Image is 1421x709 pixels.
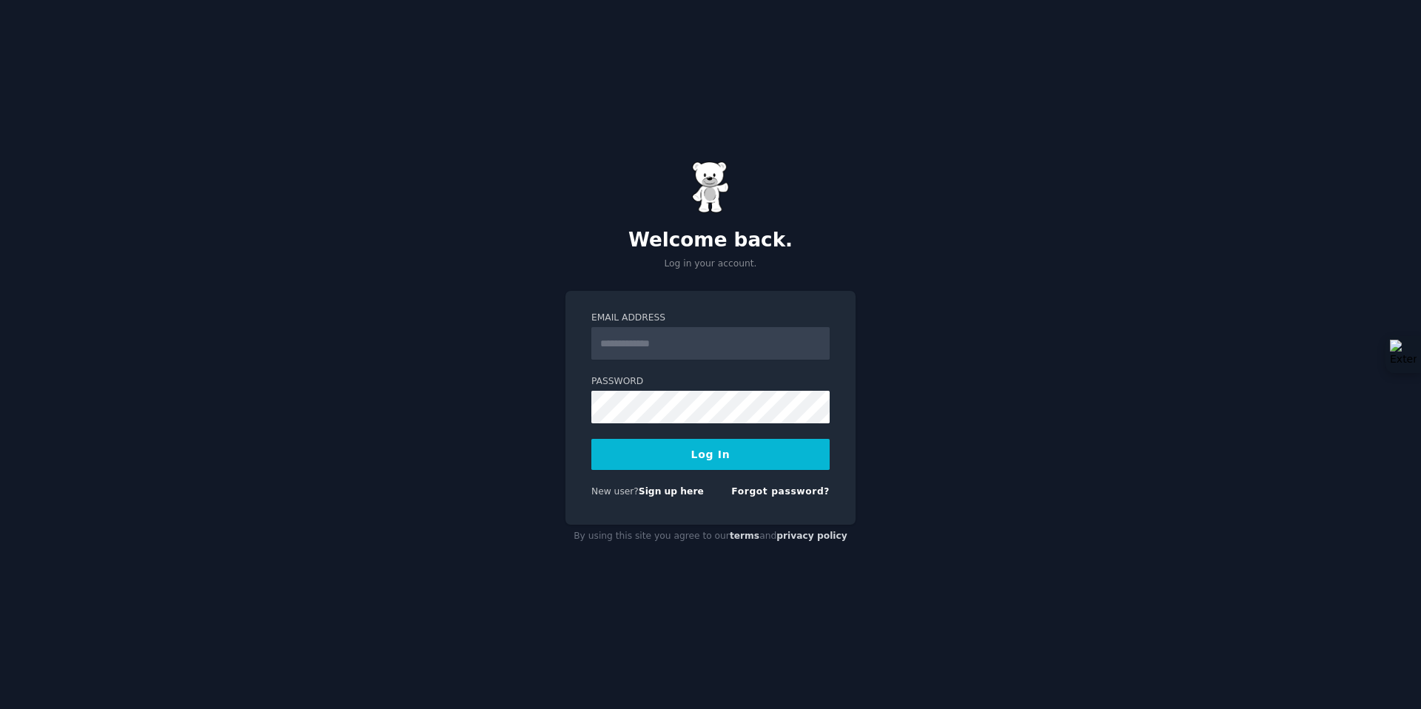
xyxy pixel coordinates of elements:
[731,486,830,497] a: Forgot password?
[591,486,639,497] span: New user?
[591,375,830,389] label: Password
[591,312,830,325] label: Email Address
[565,258,856,271] p: Log in your account.
[1390,340,1417,369] img: Extension Icon
[639,486,704,497] a: Sign up here
[565,229,856,252] h2: Welcome back.
[591,439,830,470] button: Log In
[565,525,856,548] div: By using this site you agree to our and
[730,531,759,541] a: terms
[776,531,847,541] a: privacy policy
[692,161,729,213] img: Gummy Bear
